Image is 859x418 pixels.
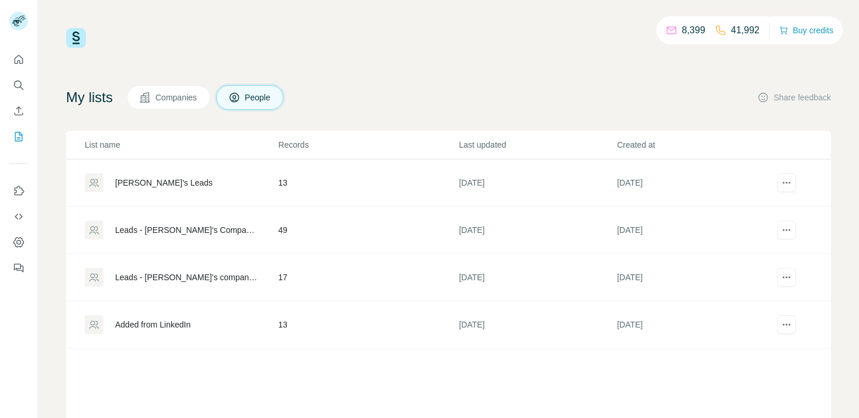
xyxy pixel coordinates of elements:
[9,126,28,147] button: My lists
[9,49,28,70] button: Quick start
[85,139,277,151] p: List name
[9,100,28,121] button: Enrich CSV
[278,139,458,151] p: Records
[278,159,458,207] td: 13
[245,92,272,103] span: People
[757,92,831,103] button: Share feedback
[777,315,796,334] button: actions
[9,257,28,278] button: Feedback
[458,301,616,349] td: [DATE]
[115,224,258,236] div: Leads - [PERSON_NAME]'s Company List
[777,268,796,287] button: actions
[458,254,616,301] td: [DATE]
[616,301,774,349] td: [DATE]
[616,159,774,207] td: [DATE]
[278,254,458,301] td: 17
[66,88,113,107] h4: My lists
[66,28,86,48] img: Surfe Logo
[9,180,28,201] button: Use Surfe on LinkedIn
[617,139,774,151] p: Created at
[777,221,796,239] button: actions
[777,173,796,192] button: actions
[459,139,615,151] p: Last updated
[9,232,28,253] button: Dashboard
[616,207,774,254] td: [DATE]
[458,207,616,254] td: [DATE]
[616,254,774,301] td: [DATE]
[115,271,258,283] div: Leads - [PERSON_NAME]'s company list
[9,206,28,227] button: Use Surfe API
[458,159,616,207] td: [DATE]
[155,92,198,103] span: Companies
[115,319,190,330] div: Added from LinkedIn
[682,23,705,37] p: 8,399
[278,301,458,349] td: 13
[115,177,213,189] div: [PERSON_NAME]'s Leads
[278,207,458,254] td: 49
[9,75,28,96] button: Search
